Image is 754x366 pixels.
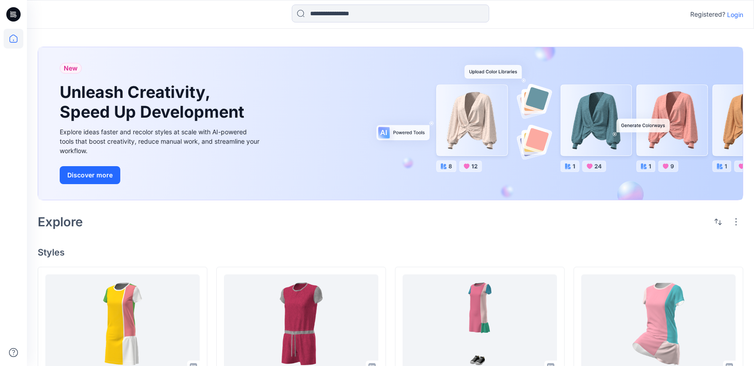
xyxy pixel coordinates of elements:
[38,215,83,229] h2: Explore
[38,247,743,258] h4: Styles
[64,63,78,74] span: New
[60,166,120,184] button: Discover more
[60,166,262,184] a: Discover more
[60,83,248,121] h1: Unleash Creativity, Speed Up Development
[60,127,262,155] div: Explore ideas faster and recolor styles at scale with AI-powered tools that boost creativity, red...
